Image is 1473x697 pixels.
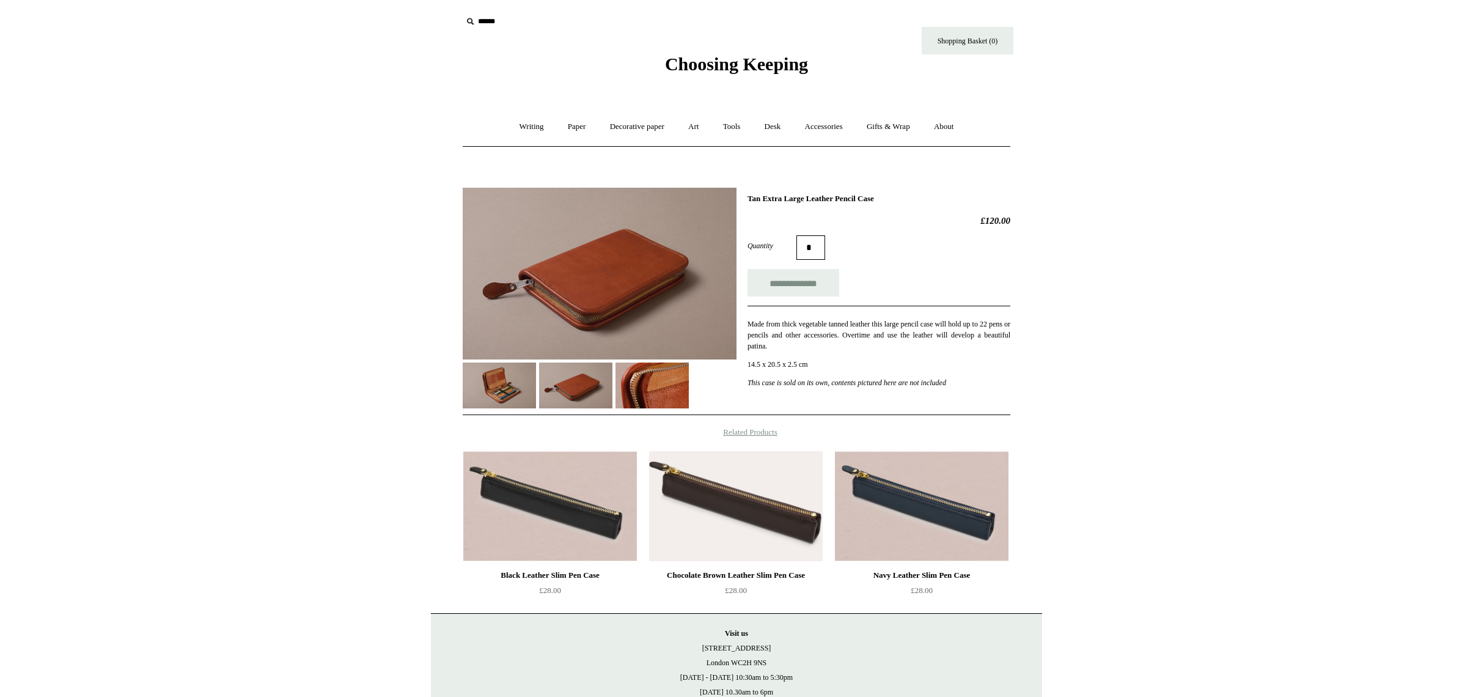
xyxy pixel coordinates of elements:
[911,586,933,595] span: £28.00
[431,427,1042,437] h4: Related Products
[748,194,1010,204] h1: Tan Extra Large Leather Pencil Case
[748,360,808,369] span: 14.5 x 20.5 x 2.5 cm
[509,111,555,143] a: Writing
[539,363,612,408] img: Tan Extra Large Leather Pencil Case
[649,451,823,561] img: Chocolate Brown Leather Slim Pen Case
[712,111,752,143] a: Tools
[539,586,561,595] span: £28.00
[794,111,854,143] a: Accessories
[835,568,1008,618] a: Navy Leather Slim Pen Case £28.00
[748,215,1010,226] h2: £120.00
[463,568,637,618] a: Black Leather Slim Pen Case £28.00
[599,111,675,143] a: Decorative paper
[615,363,689,408] img: Tan Extra Large Leather Pencil Case
[835,451,1008,561] img: Navy Leather Slim Pen Case
[557,111,597,143] a: Paper
[835,451,1008,561] a: Navy Leather Slim Pen Case Navy Leather Slim Pen Case
[665,64,808,72] a: Choosing Keeping
[754,111,792,143] a: Desk
[652,568,820,583] div: Chocolate Brown Leather Slim Pen Case
[838,568,1005,583] div: Navy Leather Slim Pen Case
[748,378,946,387] em: This case is sold on its own, contents pictured here are not included
[649,568,823,618] a: Chocolate Brown Leather Slim Pen Case £28.00
[856,111,921,143] a: Gifts & Wrap
[923,111,965,143] a: About
[725,629,748,638] strong: Visit us
[463,451,637,561] a: Black Leather Slim Pen Case Black Leather Slim Pen Case
[748,319,1010,352] p: Made from thick vegetable tanned leather this large pencil case will hold up to 22 pens or pencil...
[463,451,637,561] img: Black Leather Slim Pen Case
[725,586,747,595] span: £28.00
[463,188,737,360] img: Tan Extra Large Leather Pencil Case
[922,27,1013,54] a: Shopping Basket (0)
[463,363,536,408] img: Tan Extra Large Leather Pencil Case
[677,111,710,143] a: Art
[466,568,634,583] div: Black Leather Slim Pen Case
[665,54,808,74] span: Choosing Keeping
[748,240,796,251] label: Quantity
[649,451,823,561] a: Chocolate Brown Leather Slim Pen Case Chocolate Brown Leather Slim Pen Case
